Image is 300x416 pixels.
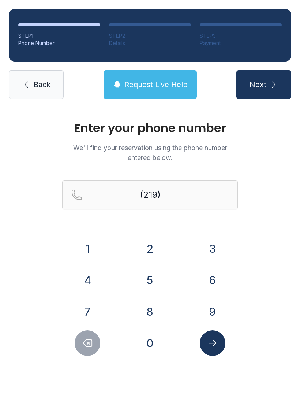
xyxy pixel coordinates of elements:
button: 3 [200,236,225,261]
button: 9 [200,299,225,324]
span: Next [250,79,266,90]
button: 6 [200,267,225,293]
p: We'll find your reservation using the phone number entered below. [62,143,238,163]
div: STEP 1 [18,32,100,40]
h1: Enter your phone number [62,122,238,134]
div: Payment [200,40,282,47]
button: 8 [137,299,163,324]
button: 0 [137,330,163,356]
button: 5 [137,267,163,293]
input: Reservation phone number [62,180,238,209]
button: 2 [137,236,163,261]
button: 1 [75,236,100,261]
button: 4 [75,267,100,293]
button: 7 [75,299,100,324]
div: STEP 2 [109,32,191,40]
div: Phone Number [18,40,100,47]
span: Request Live Help [124,79,188,90]
button: Delete number [75,330,100,356]
div: Details [109,40,191,47]
div: STEP 3 [200,32,282,40]
span: Back [34,79,50,90]
button: Submit lookup form [200,330,225,356]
